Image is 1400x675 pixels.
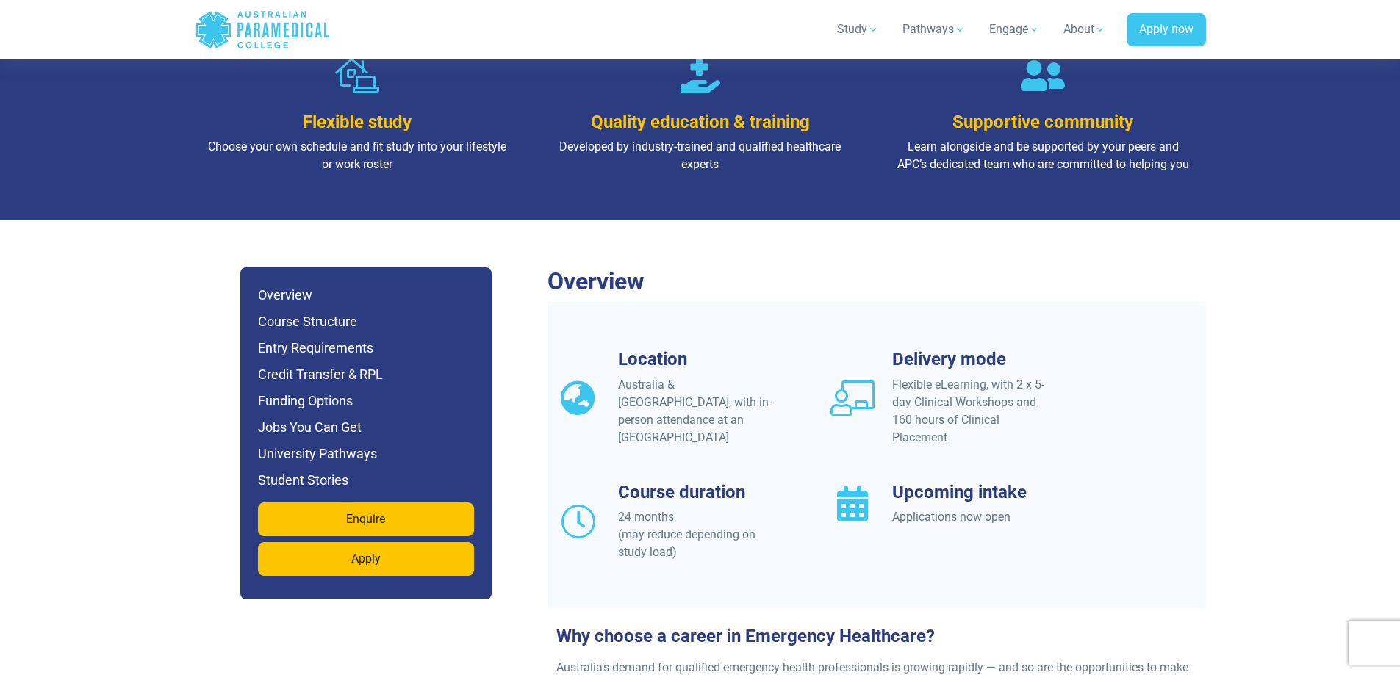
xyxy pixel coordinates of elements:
h6: Funding Options [258,391,474,411]
h3: Course duration [618,482,778,503]
h6: Course Structure [258,311,474,332]
h3: Supportive community [892,112,1194,133]
a: Australian Paramedical College [195,6,331,54]
a: Apply now [1127,13,1206,47]
a: About [1055,9,1115,50]
h3: Location [618,349,778,370]
a: Study [828,9,888,50]
a: Apply [258,542,474,576]
h6: Entry Requirements [258,338,474,358]
a: Pathways [894,9,974,50]
p: Learn alongside and be supported by your peers and APC’s dedicated team who are committed to help... [892,138,1194,173]
a: Enquire [258,502,474,536]
div: Flexible eLearning, with 2 x 5-day Clinical Workshops and 160 hours of Clinical Placement [892,376,1052,447]
h6: Overview [258,285,474,306]
div: Applications now open [892,508,1052,526]
p: Choose your own schedule and fit study into your lifestyle or work roster [207,138,509,173]
h3: Upcoming intake [892,482,1052,503]
a: Engage [980,9,1049,50]
h6: University Pathways [258,444,474,464]
h6: Jobs You Can Get [258,417,474,438]
p: Developed by industry-trained and qualified healthcare experts [549,138,851,173]
div: Australia & [GEOGRAPHIC_DATA], with in-person attendance at an [GEOGRAPHIC_DATA] [618,376,778,447]
h3: Flexible study [207,112,509,133]
h6: Credit Transfer & RPL [258,364,474,385]
h6: Student Stories [258,470,474,491]
h3: Delivery mode [892,349,1052,370]
h2: Overview [548,267,1206,295]
h3: Why choose a career in Emergency Healthcare? [548,626,1206,647]
div: 24 months (may reduce depending on study load) [618,508,778,561]
h3: Quality education & training [549,112,851,133]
